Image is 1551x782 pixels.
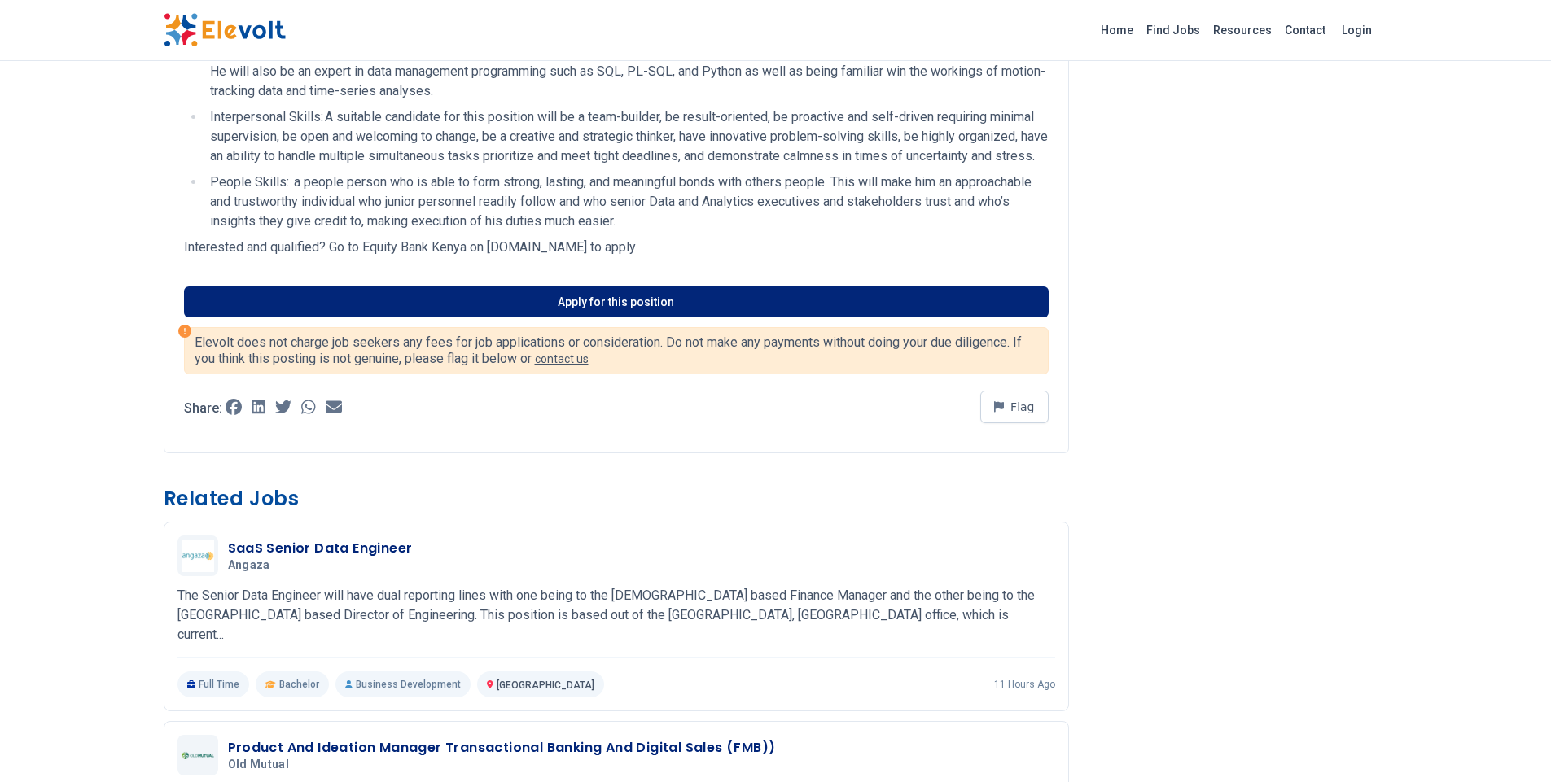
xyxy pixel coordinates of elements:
iframe: Chat Widget [1470,704,1551,782]
h3: Product And Ideation Manager Transactional Banking And Digital Sales (FMB)) [228,738,776,758]
button: Flag [980,391,1049,423]
li: People Skills: a people person who is able to form strong, lasting, and meaningful bonds with oth... [205,173,1049,231]
span: Old Mutual [228,758,290,772]
span: Angaza [228,558,270,573]
span: [GEOGRAPHIC_DATA] [497,679,594,691]
img: Old Mutual [182,739,214,771]
p: 11 hours ago [994,678,1055,691]
li: Must also be highly skilled in statistical and modeling packages such as SAS, Statistica, Matlab,... [205,42,1049,101]
a: contact us [535,352,589,365]
p: Elevolt does not charge job seekers any fees for job applications or consideration. Do not make a... [195,334,1038,367]
p: Full Time [177,671,250,697]
a: Home [1094,17,1140,43]
a: Contact [1278,17,1332,43]
p: Interested and qualified? Go to Equity Bank Kenya on [DOMAIN_NAME] to apply [184,238,1049,257]
p: Share: [184,402,222,415]
span: Bachelor [279,678,319,691]
a: Find Jobs [1140,17,1207,43]
img: Elevolt [164,13,286,47]
img: Angaza [182,540,214,572]
h3: Related Jobs [164,486,1069,512]
p: The Senior Data Engineer will have dual reporting lines with one being to the [DEMOGRAPHIC_DATA] ... [177,586,1055,644]
p: Business Development [335,671,471,697]
a: Resources [1207,17,1278,43]
li: Interpersonal Skills: A suitable candidate for this position will be a team-builder, be result-or... [205,107,1049,166]
a: Login [1332,14,1382,46]
h3: SaaS Senior Data Engineer [228,539,413,558]
a: AngazaSaaS Senior Data EngineerAngazaThe Senior Data Engineer will have dual reporting lines with... [177,535,1055,697]
a: Apply for this position [184,286,1049,317]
